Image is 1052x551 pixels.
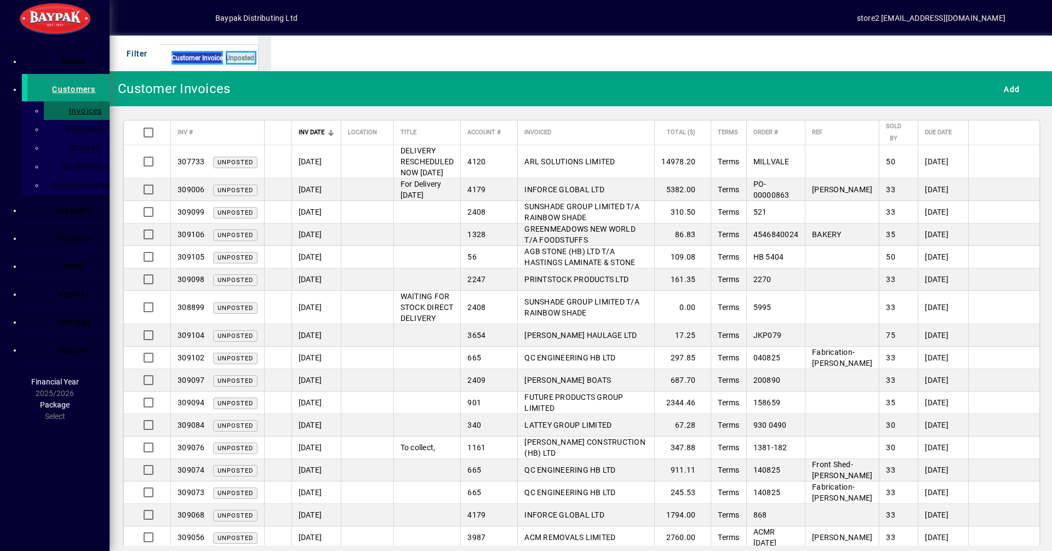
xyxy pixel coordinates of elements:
span: 33 [886,275,895,284]
span: 1381-182 [753,443,787,452]
td: [DATE] [918,392,968,414]
td: 245.53 [654,481,711,504]
span: Unposted [218,422,253,429]
span: Fabrication-[PERSON_NAME] [812,483,872,502]
div: Account # [467,127,511,139]
td: [DATE] [918,201,968,223]
span: Baypak - Onekawa [348,255,387,259]
span: Unposted [218,209,253,216]
button: Edit [980,368,997,385]
span: 307733 [178,157,205,166]
span: Products [56,234,93,243]
td: [DATE] [918,324,968,347]
button: Add [996,79,1022,99]
div: store2 [EMAIL_ADDRESS][DOMAIN_NAME] [857,9,1005,27]
span: 5995 [753,303,771,312]
span: 2409 [467,376,485,384]
mat-chip: Customer Invoice Status: Unposted [226,51,256,65]
span: Customers [52,85,95,94]
span: 35 [886,230,895,239]
span: Due Date [925,127,952,139]
span: [PERSON_NAME] CONSTRUCTION (HB) LTD [524,438,645,457]
td: [DATE] [291,414,341,437]
button: Edit [980,390,997,407]
span: Add [998,80,1020,98]
td: [DATE] [291,437,341,459]
span: 2408 [467,208,485,216]
td: 310.50 [654,201,711,223]
span: Unposted [218,305,253,312]
span: Terms [718,275,739,284]
span: 665 [467,353,481,362]
span: Unposted [218,535,253,542]
span: 50 [886,252,895,261]
button: More options [1008,435,1026,452]
span: 309105 [178,252,205,261]
span: Terms [718,398,739,407]
span: 4546840024 [753,230,799,239]
span: 309097 [178,376,205,384]
a: Support [27,335,110,362]
span: 2408 [467,303,485,312]
span: 309099 [178,208,205,216]
span: Terms [718,376,739,384]
button: Edit [980,525,997,542]
td: [DATE] [291,459,341,481]
span: Unposted [218,512,253,519]
span: Title [401,127,416,139]
td: [DATE] [291,145,341,179]
span: 665 [467,466,481,474]
td: [DATE] [291,369,341,392]
td: 0.00 [654,291,711,324]
span: QC ENGINEERING HB LTD [524,488,615,497]
td: 17.25 [654,324,711,347]
span: 2270 [753,275,771,284]
span: GREENMEADOWS NEW WORLD T/A FOODSTUFFS [524,225,636,244]
span: HB 5404 [753,252,784,261]
span: 33 [886,488,895,497]
a: Customers [22,74,110,101]
div: Location [348,127,387,139]
a: Quotes [49,139,110,157]
span: Baypak - Onekawa [348,423,387,427]
a: Suppliers [27,195,110,222]
div: Inv Date [299,127,334,139]
span: Baypak - Onekawa [348,333,387,337]
td: 86.83 [654,223,711,246]
button: Filter [118,44,151,64]
div: Baypak Distributing Ltd [215,9,298,27]
button: Edit [980,412,997,430]
span: Baypak - Onekawa [348,513,387,517]
button: Edit [980,199,997,217]
span: Ref [812,127,822,139]
button: More options [1008,267,1026,284]
span: Unposted [218,277,253,284]
span: Staff [64,262,84,271]
a: Backorders [49,157,110,176]
button: More options [1008,149,1026,167]
button: More options [1008,412,1026,430]
td: [DATE] [291,179,341,201]
span: 4120 [467,157,485,166]
td: [DATE] [918,414,968,437]
span: SUNSHADE GROUP LIMITED T/A RAINBOW SHADE [524,297,639,317]
span: Location [348,127,377,139]
span: Baypak - Onekawa [348,355,387,360]
span: Order # [753,127,778,139]
td: 347.88 [654,437,711,459]
span: Terms [718,353,739,362]
span: 521 [753,208,767,216]
span: Unposted [218,400,253,407]
span: 309084 [178,421,205,429]
td: [DATE] [291,392,341,414]
span: Filter [121,44,148,62]
span: Terms [718,252,739,261]
span: 33 [886,185,895,194]
td: 297.85 [654,347,711,369]
button: Edit [980,267,997,284]
span: Account # [467,127,501,139]
span: 309098 [178,275,205,284]
td: 1794.00 [654,504,711,526]
span: 309073 [178,488,205,497]
button: More options [1008,390,1026,407]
